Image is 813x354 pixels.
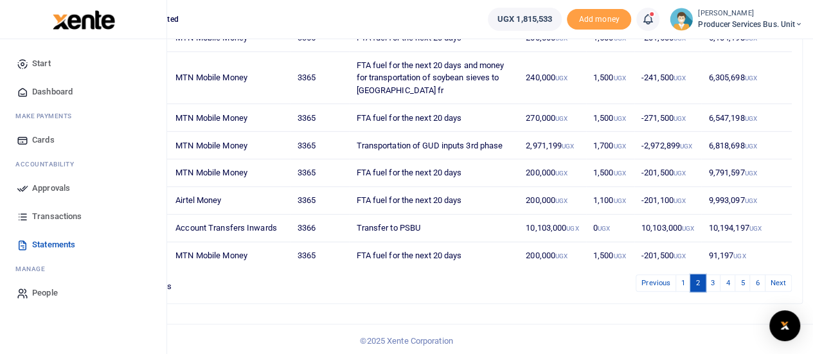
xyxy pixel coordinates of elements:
[701,52,792,105] td: 6,305,698
[765,274,792,292] a: Next
[586,187,634,215] td: 1,100
[290,187,349,215] td: 3365
[349,104,519,132] td: FTA fuel for the next 20 days
[634,215,702,242] td: 10,103,000
[613,197,625,204] small: UGX
[749,274,765,292] a: 6
[634,132,702,159] td: -2,972,899
[636,274,676,292] a: Previous
[555,115,567,122] small: UGX
[555,35,567,42] small: UGX
[168,242,290,269] td: MTN Mobile Money
[670,8,803,31] a: profile-user [PERSON_NAME] Producer Services Bus. Unit
[53,10,115,30] img: logo-large
[168,187,290,215] td: Airtel Money
[744,170,756,177] small: UGX
[670,8,693,31] img: profile-user
[744,115,756,122] small: UGX
[290,242,349,269] td: 3365
[674,75,686,82] small: UGX
[705,274,720,292] a: 3
[701,187,792,215] td: 9,993,097
[10,279,156,307] a: People
[519,104,586,132] td: 270,000
[682,225,694,232] small: UGX
[10,126,156,154] a: Cards
[562,143,574,150] small: UGX
[744,75,756,82] small: UGX
[698,19,803,30] span: Producer Services Bus. Unit
[567,13,631,23] a: Add money
[567,9,631,30] li: Toup your wallet
[10,174,156,202] a: Approvals
[488,8,562,31] a: UGX 1,815,533
[674,170,686,177] small: UGX
[674,35,686,42] small: UGX
[22,111,72,121] span: ake Payments
[51,14,115,24] a: logo-small logo-large logo-large
[701,104,792,132] td: 6,547,198
[349,242,519,269] td: FTA fuel for the next 20 days
[349,215,519,242] td: Transfer to PSBU
[744,197,756,204] small: UGX
[349,187,519,215] td: FTA fuel for the next 20 days
[497,13,552,26] span: UGX 1,815,533
[613,35,625,42] small: UGX
[735,274,750,292] a: 5
[168,52,290,105] td: MTN Mobile Money
[32,210,82,223] span: Transactions
[349,52,519,105] td: FTA fuel for the next 20 days and money for transportation of soybean sieves to [GEOGRAPHIC_DATA] fr
[290,215,349,242] td: 3366
[566,225,578,232] small: UGX
[586,215,634,242] td: 0
[674,252,686,260] small: UGX
[769,310,800,341] div: Open Intercom Messenger
[22,264,46,274] span: anage
[555,75,567,82] small: UGX
[701,215,792,242] td: 10,194,197
[10,106,156,126] li: M
[690,274,706,292] a: 2
[586,242,634,269] td: 1,500
[634,104,702,132] td: -271,500
[519,159,586,187] td: 200,000
[168,132,290,159] td: MTN Mobile Money
[674,115,686,122] small: UGX
[598,225,610,232] small: UGX
[586,52,634,105] td: 1,500
[32,287,58,299] span: People
[32,134,55,146] span: Cards
[519,215,586,242] td: 10,103,000
[519,187,586,215] td: 200,000
[10,78,156,106] a: Dashboard
[555,252,567,260] small: UGX
[555,197,567,204] small: UGX
[32,85,73,98] span: Dashboard
[32,57,51,70] span: Start
[290,52,349,105] td: 3365
[10,259,156,279] li: M
[674,197,686,204] small: UGX
[25,159,74,169] span: countability
[290,159,349,187] td: 3365
[349,132,519,159] td: Transportation of GUD inputs 3rd phase
[32,238,75,251] span: Statements
[519,242,586,269] td: 200,000
[613,115,625,122] small: UGX
[613,170,625,177] small: UGX
[168,215,290,242] td: Account Transfers Inwards
[749,225,761,232] small: UGX
[555,170,567,177] small: UGX
[10,202,156,231] a: Transactions
[168,104,290,132] td: MTN Mobile Money
[698,8,803,19] small: [PERSON_NAME]
[634,242,702,269] td: -201,500
[675,274,691,292] a: 1
[613,252,625,260] small: UGX
[483,8,567,31] li: Wallet ballance
[290,104,349,132] td: 3365
[634,52,702,105] td: -241,500
[613,75,625,82] small: UGX
[519,52,586,105] td: 240,000
[613,143,625,150] small: UGX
